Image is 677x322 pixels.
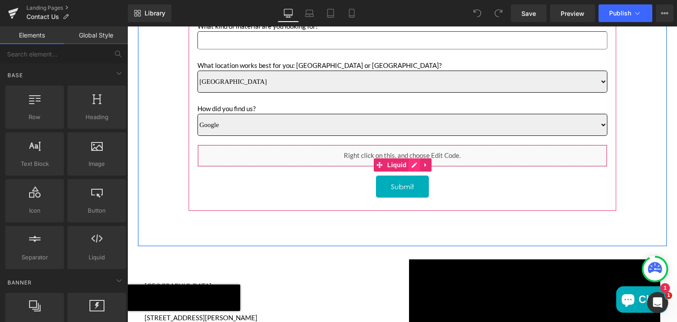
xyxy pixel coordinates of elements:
p: How did you find us? [70,77,480,87]
span: Image [70,159,123,168]
button: Submit [249,149,301,171]
span: Contact Us [26,13,59,20]
iframe: Intercom live chat [647,292,668,313]
span: Save [521,9,536,18]
a: New Library [128,4,171,22]
span: Preview [561,9,584,18]
button: Undo [469,4,486,22]
a: Laptop [299,4,320,22]
p: [GEOGRAPHIC_DATA] [17,254,268,265]
a: Expand / Collapse [293,132,304,145]
a: Tablet [320,4,341,22]
span: Text Block [8,159,61,168]
span: Row [8,112,61,122]
p: Showroom [17,265,268,286]
p: [STREET_ADDRESS][PERSON_NAME] [17,286,268,296]
button: Publish [599,4,652,22]
a: Global Style [64,26,128,44]
a: Preview [550,4,595,22]
a: Landing Pages [26,4,128,11]
span: 1 [665,292,672,299]
span: Button [70,206,123,215]
span: Heading [70,112,123,122]
a: Mobile [341,4,362,22]
span: Liquid [70,253,123,262]
button: More [656,4,673,22]
span: Base [7,71,24,79]
span: Library [145,9,165,17]
a: Desktop [278,4,299,22]
span: Liquid [258,132,282,145]
span: Banner [7,278,33,287]
span: Separator [8,253,61,262]
p: What location works best for you: [GEOGRAPHIC_DATA] or [GEOGRAPHIC_DATA]? [70,34,480,44]
span: Publish [609,10,631,17]
span: Icon [8,206,61,215]
inbox-online-store-chat: Shopify online store chat [486,260,543,288]
button: Redo [490,4,507,22]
